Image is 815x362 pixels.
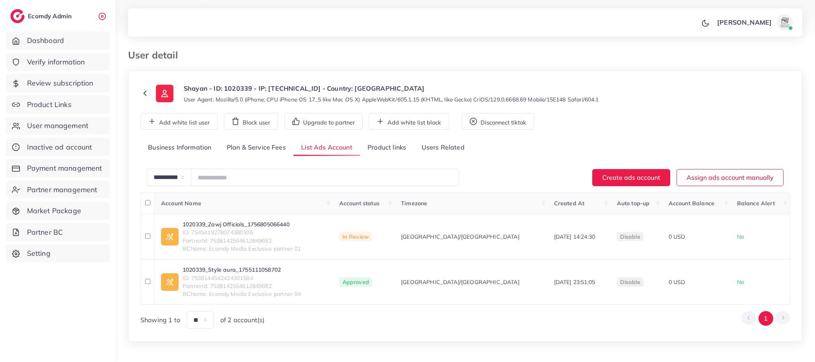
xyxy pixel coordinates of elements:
button: Add white list user [140,113,218,130]
a: [PERSON_NAME]avatar [713,14,796,30]
button: Upgrade to partner [284,113,363,130]
button: Add white list block [369,113,449,130]
span: Partner management [27,185,97,195]
span: PartnerId: 7538142564612849682 [183,282,301,290]
button: Go to page 1 [759,311,773,326]
span: ID: 7545419278074380306 [183,228,301,236]
span: Account Name [161,200,201,207]
span: Setting [27,248,51,259]
a: Product links [360,139,414,156]
a: Dashboard [6,31,109,50]
span: disable [620,233,640,240]
span: Auto top-up [617,200,650,207]
h2: Ecomdy Admin [28,12,74,20]
img: logo [10,9,25,23]
span: BCName: Ecomdy Media Exclusive partner 01 [183,245,301,253]
span: Product Links [27,99,72,110]
span: 0 USD [669,278,685,286]
img: ic-ad-info.7fc67b75.svg [161,228,179,245]
a: Setting [6,244,109,263]
a: 1020339_Style aura_1755111058702 [183,266,301,274]
span: BCName: Ecomdy Media Exclusive partner 04 [183,290,301,298]
span: Dashboard [27,35,64,46]
span: [GEOGRAPHIC_DATA]/[GEOGRAPHIC_DATA] [401,278,519,286]
a: Payment management [6,159,109,177]
a: Verify information [6,53,109,71]
button: Block user [224,113,278,130]
span: Account status [339,200,379,207]
span: Created At [554,200,585,207]
span: Balance Alert [737,200,775,207]
button: Create ads account [592,169,670,186]
a: Partner management [6,181,109,199]
a: Product Links [6,95,109,114]
a: 1020339_Zawj Officials_1756805066440 [183,220,301,228]
span: Approved [339,277,372,287]
a: Market Package [6,202,109,220]
small: User Agent: Mozilla/5.0 (iPhone; CPU iPhone OS 17_5 like Mac OS X) AppleWebKit/605.1.15 (KHTML, l... [184,95,599,103]
span: Showing 1 to [140,315,180,325]
a: logoEcomdy Admin [10,9,74,23]
a: User management [6,117,109,135]
span: [DATE] 14:24:30 [554,233,595,240]
button: Assign ads account manually [677,169,784,186]
img: ic-user-info.36bf1079.svg [156,85,173,102]
span: Partner BC [27,227,63,237]
img: avatar [777,14,793,30]
ul: Pagination [741,311,790,326]
span: No [737,233,744,240]
a: Inactive ad account [6,138,109,156]
span: No [737,278,744,286]
span: [GEOGRAPHIC_DATA]/[GEOGRAPHIC_DATA] [401,233,519,241]
span: In Review [339,232,372,241]
span: Review subscription [27,78,93,88]
h3: User detail [128,49,184,61]
img: ic-ad-info.7fc67b75.svg [161,273,179,291]
span: User management [27,121,88,131]
a: Partner BC [6,223,109,241]
span: disable [620,278,640,286]
span: Account Balance [669,200,714,207]
span: ID: 7538144542424301584 [183,274,301,282]
span: Inactive ad account [27,142,92,152]
span: Verify information [27,57,85,67]
a: Business Information [140,139,219,156]
span: PartnerId: 7538142564612849682 [183,237,301,245]
span: Payment management [27,163,102,173]
a: Review subscription [6,74,109,92]
span: Market Package [27,206,81,216]
a: Users Related [414,139,472,156]
span: [DATE] 23:51:05 [554,278,595,286]
button: Disconnect tiktok [462,113,534,130]
a: Plan & Service Fees [219,139,294,156]
a: List Ads Account [294,139,360,156]
span: of 2 account(s) [220,315,265,325]
p: Shayan - ID: 1020339 - IP: [TECHNICAL_ID] - Country: [GEOGRAPHIC_DATA] [184,84,599,93]
p: [PERSON_NAME] [717,18,772,27]
span: 0 USD [669,233,685,240]
span: Timezone [401,200,427,207]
